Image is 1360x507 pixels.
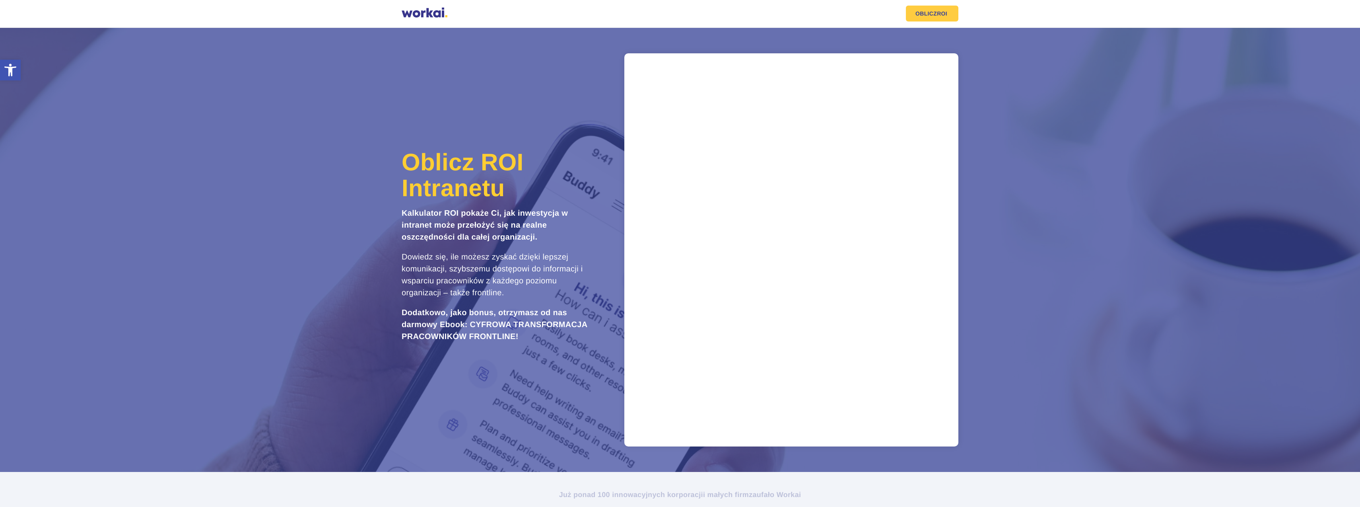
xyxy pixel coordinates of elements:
strong: Kalkulator ROI pokaże Ci, jak inwestycja w intranet może przełożyć się na realne oszczędności dla... [402,209,568,242]
span: Dowiedz się, ile możesz zyskać dzięki lepszej komunikacji, szybszemu dostępowi do informacji i ws... [402,253,583,297]
strong: Dodatkowo, jako bonus, otrzymasz od nas darmowy Ebook: CYFROWA TRANSFORMACJA PRACOWNIKÓW FRONTLINE! [402,308,587,341]
em: ROI [937,11,947,16]
span: Oblicz ROI Intranetu [402,149,524,201]
a: OBLICZROI [906,6,958,21]
h2: Już ponad 100 innowacyjnych korporacji zaufało Workai [459,490,901,499]
i: i małych firm [703,491,749,499]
